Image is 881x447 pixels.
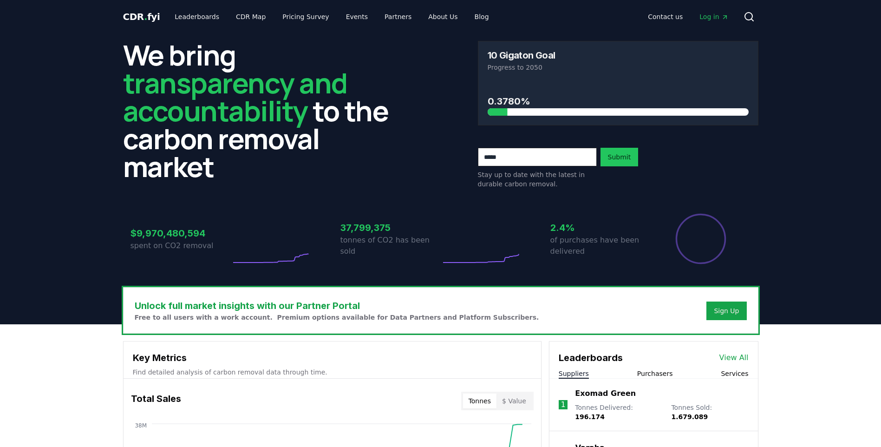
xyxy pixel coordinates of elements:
a: Exomad Green [575,388,636,399]
p: Stay up to date with the latest in durable carbon removal. [478,170,597,189]
span: Log in [699,12,728,21]
span: 1.679.089 [671,413,708,421]
button: Services [721,369,748,378]
h3: 0.3780% [488,94,749,108]
nav: Main [167,8,496,25]
p: of purchases have been delivered [550,235,651,257]
button: Purchasers [637,369,673,378]
span: transparency and accountability [123,64,347,130]
h3: Leaderboards [559,351,623,365]
p: Find detailed analysis of carbon removal data through time. [133,368,532,377]
a: Events [339,8,375,25]
span: CDR fyi [123,11,160,22]
p: spent on CO2 removal [131,240,231,251]
p: tonnes of CO2 has been sold [340,235,441,257]
a: Leaderboards [167,8,227,25]
nav: Main [640,8,736,25]
a: CDR.fyi [123,10,160,23]
h3: Unlock full market insights with our Partner Portal [135,299,539,313]
h3: Key Metrics [133,351,532,365]
button: Tonnes [463,394,496,408]
h3: Total Sales [131,392,181,410]
h3: 2.4% [550,221,651,235]
tspan: 38M [135,422,147,429]
button: Submit [600,148,639,166]
button: Suppliers [559,369,589,378]
a: Pricing Survey [275,8,336,25]
span: 196.174 [575,413,605,421]
a: View All [719,352,749,363]
h3: 37,799,375 [340,221,441,235]
p: Tonnes Delivered : [575,403,662,421]
p: 1 [561,399,565,410]
a: CDR Map [228,8,273,25]
h3: $9,970,480,594 [131,226,231,240]
p: Progress to 2050 [488,63,749,72]
a: About Us [421,8,465,25]
a: Contact us [640,8,690,25]
div: Percentage of sales delivered [675,213,727,265]
p: Tonnes Sold : [671,403,748,421]
p: Free to all users with a work account. Premium options available for Data Partners and Platform S... [135,313,539,322]
a: Blog [467,8,496,25]
h2: We bring to the carbon removal market [123,41,404,180]
a: Sign Up [714,306,739,316]
a: Partners [377,8,419,25]
h3: 10 Gigaton Goal [488,51,555,60]
button: Sign Up [706,302,746,320]
a: Log in [692,8,736,25]
button: $ Value [496,394,532,408]
span: . [144,11,147,22]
